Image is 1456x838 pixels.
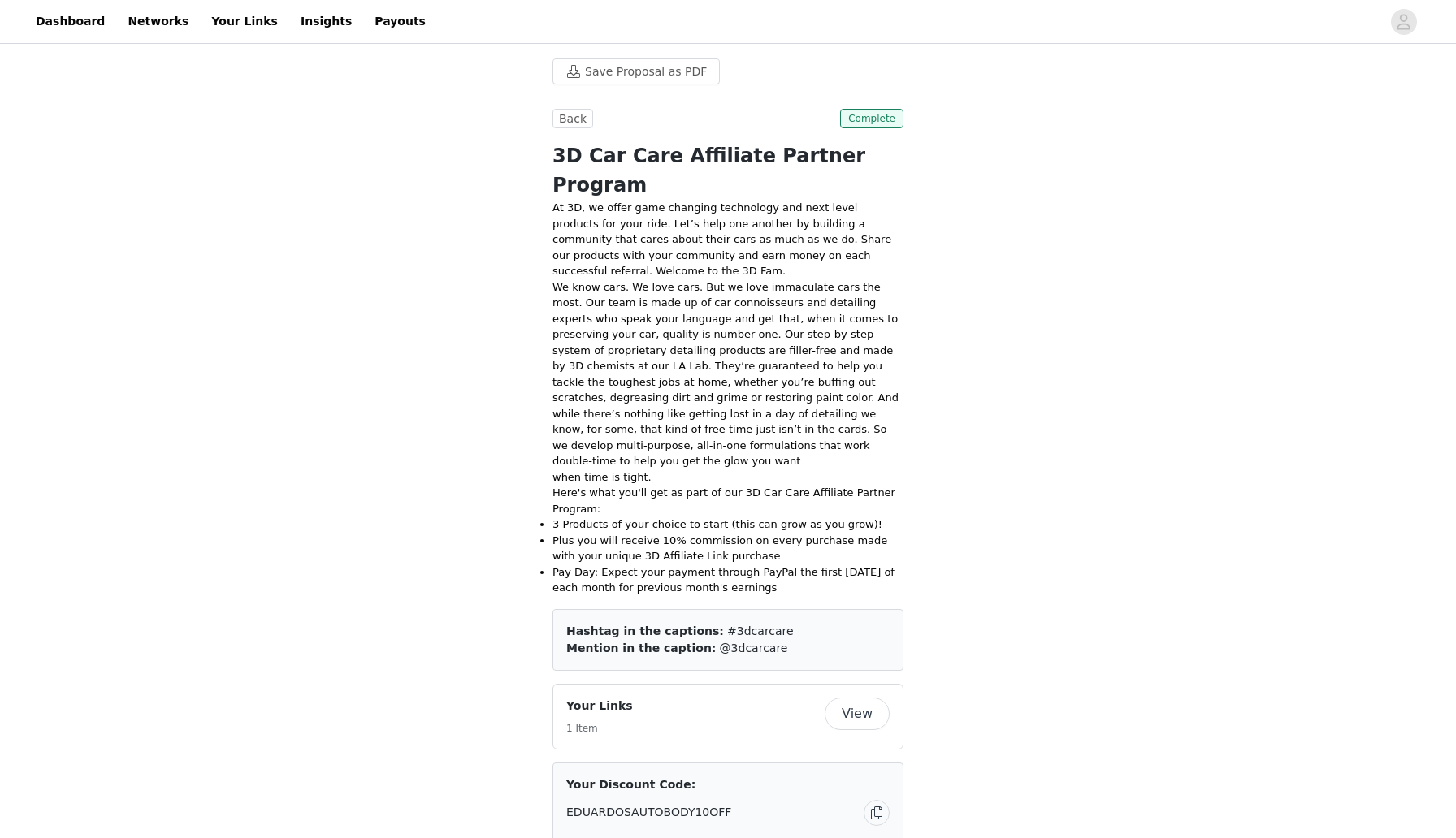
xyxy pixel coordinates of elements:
span: @3dcarcare [720,641,788,654]
p: We know cars. We love cars. But we love immaculate cars the most. Our team is made up of car conn... [552,279,903,486]
div: avatar [1396,9,1411,35]
p: At 3D, we offer game changing technology and next level products for your ride. Let’s help one an... [552,200,903,279]
span: Your Discount Code: [566,776,695,793]
button: Back [552,109,593,128]
h1: 3D Car Care Affiliate Partner Program [552,141,903,200]
a: Insights [291,3,362,40]
li: 3 Products of your choice to start (this can grow as you grow)! [552,516,903,533]
span: #3dcarcare [727,624,794,637]
button: Save Proposal as PDF [552,58,720,84]
h5: 1 Item [566,721,633,736]
li: Pay Day: Expect your payment through PayPal the first [DATE] of each month for previous month's e... [552,564,903,596]
span: Complete [840,109,903,128]
span: Hashtag in the captions: [566,624,724,637]
a: Your Links [201,3,288,40]
h4: Your Links [566,698,633,715]
a: Dashboard [26,3,115,40]
span: Mention in the caption: [566,641,716,654]
li: Plus you will receive 10% commission on every purchase made with your unique 3D Affiliate Link pu... [552,533,903,564]
p: Here's what you'll get as part of our 3D Car Care Affiliate Partner Program: [552,485,903,516]
a: Payouts [365,3,435,40]
a: Networks [118,3,198,40]
span: EDUARDOSAUTOBODY10OFF [566,804,731,821]
button: View [825,698,890,730]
